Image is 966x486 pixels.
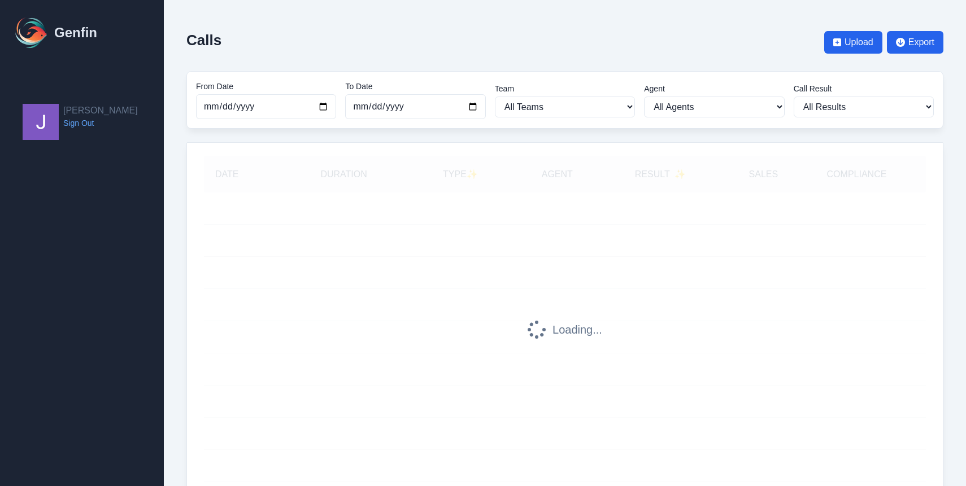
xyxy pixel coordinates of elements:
[14,15,50,51] img: Logo
[215,168,286,181] h5: Date
[845,36,873,49] span: Upload
[63,117,138,129] a: Sign Out
[63,104,138,117] h2: [PERSON_NAME]
[308,168,379,181] h5: Duration
[23,104,59,140] img: Jordan Winfield
[824,31,882,54] button: Upload
[635,168,686,181] h5: Result
[749,168,778,181] h5: Sales
[794,83,934,94] label: Call Result
[345,81,485,92] label: To Date
[186,32,221,49] h2: Calls
[542,168,573,181] h5: Agent
[644,83,784,94] label: Agent
[402,168,519,181] h5: Type
[196,81,336,92] label: From Date
[908,36,934,49] span: Export
[467,169,478,179] span: ✨
[827,168,887,181] h5: Compliance
[887,31,943,54] button: Export
[675,168,686,181] span: ✨
[495,83,635,94] label: Team
[54,24,97,42] h1: Genfin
